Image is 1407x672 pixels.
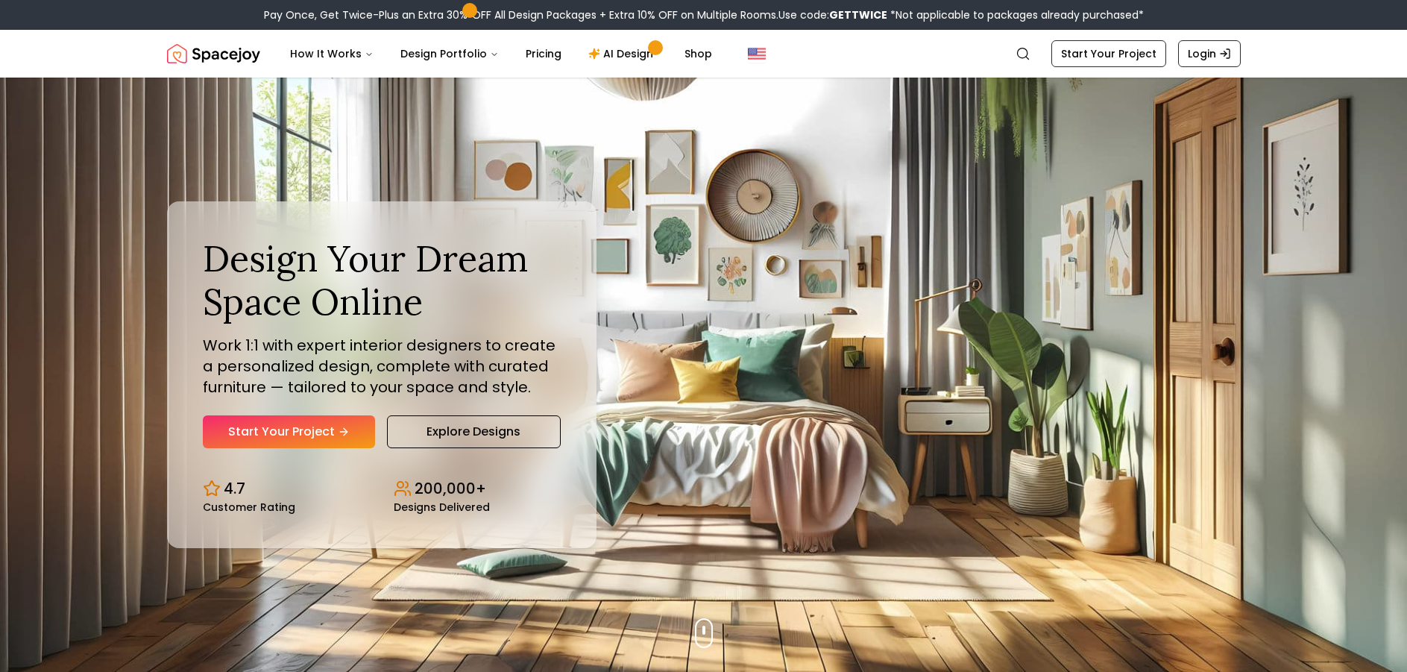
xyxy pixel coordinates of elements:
[203,502,295,512] small: Customer Rating
[203,415,375,448] a: Start Your Project
[278,39,385,69] button: How It Works
[203,466,561,512] div: Design stats
[264,7,1144,22] div: Pay Once, Get Twice-Plus an Extra 30% OFF All Design Packages + Extra 10% OFF on Multiple Rooms.
[673,39,724,69] a: Shop
[829,7,887,22] b: GETTWICE
[576,39,670,69] a: AI Design
[778,7,887,22] span: Use code:
[1051,40,1166,67] a: Start Your Project
[514,39,573,69] a: Pricing
[278,39,724,69] nav: Main
[203,335,561,398] p: Work 1:1 with expert interior designers to create a personalized design, complete with curated fu...
[203,237,561,323] h1: Design Your Dream Space Online
[167,39,260,69] a: Spacejoy
[167,30,1241,78] nav: Global
[887,7,1144,22] span: *Not applicable to packages already purchased*
[394,502,490,512] small: Designs Delivered
[167,39,260,69] img: Spacejoy Logo
[387,415,561,448] a: Explore Designs
[415,478,486,499] p: 200,000+
[388,39,511,69] button: Design Portfolio
[748,45,766,63] img: United States
[224,478,245,499] p: 4.7
[1178,40,1241,67] a: Login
